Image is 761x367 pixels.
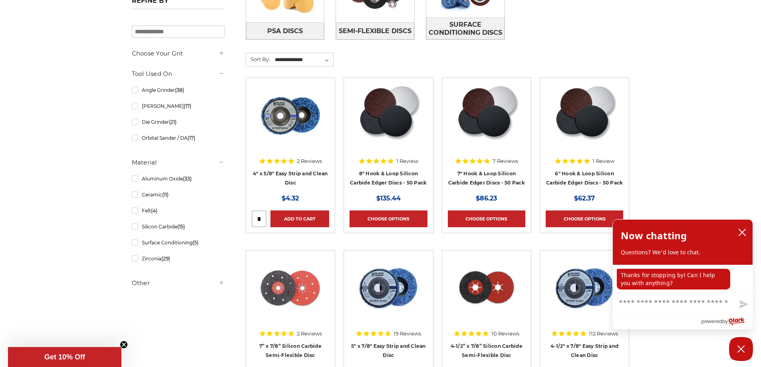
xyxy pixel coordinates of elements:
label: Sort By: [246,53,270,65]
a: Silicon Carbide 8" Hook & Loop Edger Discs [350,83,427,161]
select: Sort By: [274,54,333,66]
div: olark chatbox [612,219,753,329]
span: $86.23 [476,194,497,202]
span: (38) [175,87,184,93]
a: Choose Options [448,210,525,227]
a: 7" Hook & Loop Silicon Carbide Edger Discs - 50 Pack [448,171,525,186]
a: 8" Hook & Loop Silicon Carbide Edger Discs - 50 Pack [350,171,427,186]
span: (4) [151,208,157,214]
div: Get 10% OffClose teaser [8,347,121,367]
span: 112 Reviews [589,331,618,336]
a: Silicon Carbide 7" Hook & Loop Edger Discs [448,83,525,161]
span: (11) [162,192,169,198]
span: (29) [161,256,170,262]
a: [PERSON_NAME] [132,99,225,113]
a: Add to Cart [270,210,329,227]
span: (21) [169,119,177,125]
a: Silicon Carbide [132,220,225,234]
span: by [722,316,728,326]
p: Questions? We'd love to chat. [621,248,745,256]
a: Powered by Olark [701,314,753,329]
a: 6" Hook & Loop Silicon Carbide Edger Discs - 50 Pack [546,171,623,186]
a: PSA Discs [246,22,324,40]
a: Aluminum Oxide [132,172,225,186]
span: Surface Conditioning Discs [427,18,504,40]
span: $4.32 [282,194,299,202]
a: 4-1/2" x 7/8" Easy Strip and Clean Disc [546,256,623,333]
span: 7 Reviews [493,159,518,164]
span: 10 Reviews [491,331,519,336]
img: 4.5" x 7/8" Silicon Carbide Semi Flex Disc [455,256,519,320]
a: 7" x 7/8" Silicon Carbide Semi Flex Disc [252,256,329,333]
span: (17) [184,103,191,109]
span: Semi-Flexible Discs [339,24,411,38]
span: 1 Review [592,159,614,164]
span: $135.44 [376,194,401,202]
span: 19 Reviews [393,331,421,336]
img: 4" x 5/8" easy strip and clean discs [258,83,322,147]
img: Silicon Carbide 6" Hook & Loop Edger Discs [552,83,617,147]
a: 4-1/2” x 7/8” Silicon Carbide Semi-Flexible Disc [451,343,523,358]
div: chat [613,265,753,293]
span: 1 Review [396,159,418,164]
img: 7" x 7/8" Silicon Carbide Semi Flex Disc [258,256,322,320]
a: Orbital Sander / DA [132,131,225,145]
a: Surface Conditioning [132,236,225,250]
span: (5) [193,240,199,246]
a: Felt [132,204,225,218]
span: 2 Reviews [297,159,322,164]
a: Die Grinder [132,115,225,129]
span: $62.37 [574,194,595,202]
button: Close teaser [120,341,128,349]
span: (15) [177,224,185,230]
a: blue clean and strip disc [350,256,427,333]
img: Silicon Carbide 7" Hook & Loop Edger Discs [454,83,519,147]
p: Thanks for stopping by! Can I help you with anything? [617,269,730,290]
span: Get 10% Off [44,353,85,361]
a: Choose Options [350,210,427,227]
h5: Choose Your Grit [132,49,225,58]
a: 5" x 7/8" Easy Strip and Clean Disc [351,343,426,358]
a: 4.5" x 7/8" Silicon Carbide Semi Flex Disc [448,256,525,333]
h5: Other [132,278,225,288]
a: Angle Grinder [132,83,225,97]
img: blue clean and strip disc [356,256,420,320]
span: 2 Reviews [297,331,322,336]
button: close chatbox [736,226,749,238]
a: Choose Options [546,210,623,227]
a: Ceramic [132,188,225,202]
span: PSA Discs [267,24,303,38]
a: Silicon Carbide 6" Hook & Loop Edger Discs [546,83,623,161]
a: 4" x 5/8" Easy Strip and Clean Disc [253,171,328,186]
span: powered [701,316,722,326]
img: Silicon Carbide 8" Hook & Loop Edger Discs [356,83,421,147]
button: Close Chatbox [729,337,753,361]
a: Zirconia [132,252,225,266]
h5: Tool Used On [132,69,225,79]
a: 7” x 7/8” Silicon Carbide Semi-Flexible Disc [259,343,322,358]
img: 4-1/2" x 7/8" Easy Strip and Clean Disc [550,256,619,320]
a: Semi-Flexible Discs [336,22,414,40]
h5: Material [132,158,225,167]
span: (33) [183,176,192,182]
a: 4" x 5/8" easy strip and clean discs [252,83,329,161]
button: Send message [733,296,753,314]
h2: Now chatting [621,228,687,244]
span: (17) [188,135,195,141]
a: Surface Conditioning Discs [426,18,505,40]
a: 4-1/2" x 7/8" Easy Strip and Clean Disc [550,343,618,358]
